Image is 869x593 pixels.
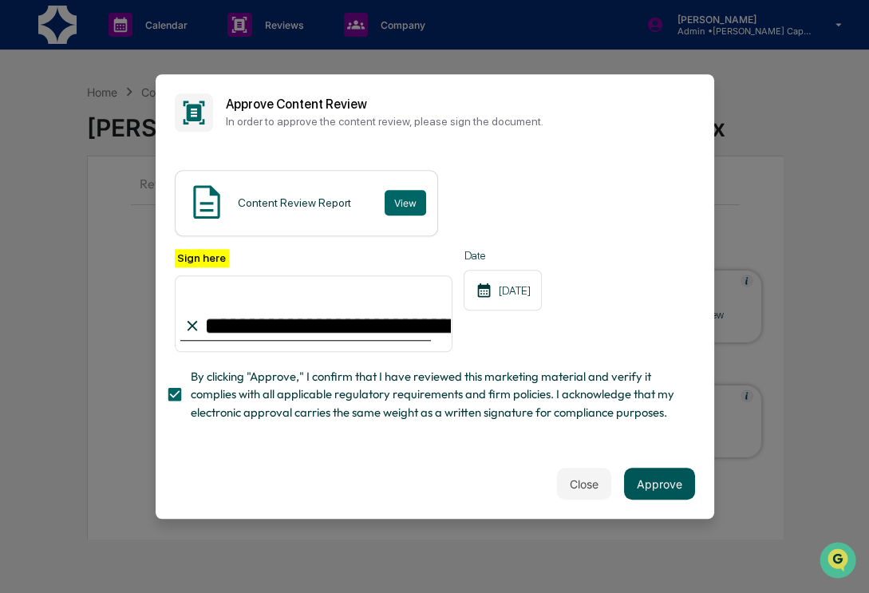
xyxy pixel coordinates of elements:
[464,270,542,310] div: [DATE]
[54,121,262,137] div: Start new chat
[16,232,29,245] div: 🔎
[175,249,229,267] label: Sign here
[116,202,128,215] div: 🗄️
[818,540,861,583] iframe: Open customer support
[557,468,611,500] button: Close
[464,249,542,262] label: Date
[132,200,198,216] span: Attestations
[271,126,290,145] button: Start new chat
[109,194,204,223] a: 🗄️Attestations
[226,97,695,112] h2: Approve Content Review
[624,468,695,500] button: Approve
[226,115,695,128] p: In order to approve the content review, please sign the document.
[159,270,193,282] span: Pylon
[16,33,290,58] p: How can we help?
[32,200,103,216] span: Preclearance
[16,121,45,150] img: 1746055101610-c473b297-6a78-478c-a979-82029cc54cd1
[10,194,109,223] a: 🖐️Preclearance
[10,224,107,253] a: 🔎Data Lookup
[385,190,426,215] button: View
[113,269,193,282] a: Powered byPylon
[32,231,101,247] span: Data Lookup
[54,137,202,150] div: We're available if you need us!
[16,202,29,215] div: 🖐️
[187,182,227,222] img: Document Icon
[238,196,351,209] div: Content Review Report
[191,368,682,421] span: By clicking "Approve," I confirm that I have reviewed this marketing material and verify it compl...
